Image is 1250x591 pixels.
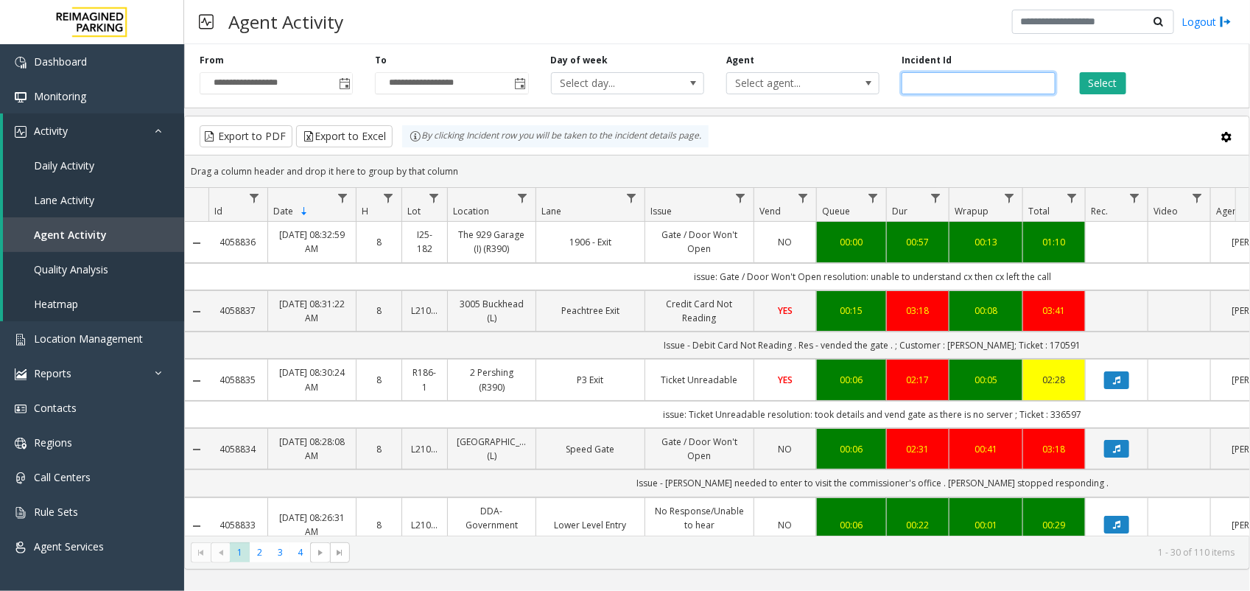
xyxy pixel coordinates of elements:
[727,73,849,94] span: Select agent...
[1032,518,1076,532] a: 00:29
[3,148,184,183] a: Daily Activity
[513,188,533,208] a: Location Filter Menu
[779,443,793,455] span: NO
[3,113,184,148] a: Activity
[34,401,77,415] span: Contacts
[34,539,104,553] span: Agent Services
[896,235,940,249] a: 00:57
[896,373,940,387] a: 02:17
[217,518,259,532] a: 4058833
[200,125,292,147] button: Export to PDF
[34,193,94,207] span: Lane Activity
[763,304,807,318] a: YES
[333,188,353,208] a: Date Filter Menu
[277,297,347,325] a: [DATE] 08:31:22 AM
[402,125,709,147] div: By clicking Incident row you will be taken to the incident details page.
[214,205,222,217] span: Id
[1154,205,1178,217] span: Video
[15,368,27,380] img: 'icon'
[362,205,368,217] span: H
[1032,442,1076,456] a: 03:18
[410,130,421,142] img: infoIcon.svg
[826,442,877,456] div: 00:06
[34,470,91,484] span: Call Centers
[453,205,489,217] span: Location
[1028,205,1050,217] span: Total
[863,188,883,208] a: Queue Filter Menu
[778,374,793,386] span: YES
[1181,14,1232,29] a: Logout
[1187,188,1207,208] a: Video Filter Menu
[512,73,528,94] span: Toggle popup
[826,304,877,318] a: 00:15
[330,542,350,563] span: Go to the last page
[217,304,259,318] a: 4058837
[34,158,94,172] span: Daily Activity
[896,304,940,318] a: 03:18
[15,438,27,450] img: 'icon'
[379,188,398,208] a: H Filter Menu
[763,518,807,532] a: NO
[1091,205,1108,217] span: Rec.
[296,125,393,147] button: Export to Excel
[457,435,527,463] a: [GEOGRAPHIC_DATA] (L)
[411,304,438,318] a: L21082601
[185,306,208,318] a: Collapse Details
[185,375,208,387] a: Collapse Details
[245,188,264,208] a: Id Filter Menu
[290,542,310,562] span: Page 4
[375,54,387,67] label: To
[315,547,326,559] span: Go to the next page
[958,442,1014,456] a: 00:41
[457,297,527,325] a: 3005 Buckhead (L)
[650,205,672,217] span: Issue
[726,54,754,67] label: Agent
[826,235,877,249] a: 00:00
[185,237,208,249] a: Collapse Details
[958,518,1014,532] div: 00:01
[15,507,27,519] img: 'icon'
[185,158,1249,184] div: Drag a column header and drop it here to group by that column
[778,304,793,317] span: YES
[424,188,444,208] a: Lot Filter Menu
[185,520,208,532] a: Collapse Details
[958,304,1014,318] a: 00:08
[622,188,642,208] a: Lane Filter Menu
[250,542,270,562] span: Page 2
[34,124,68,138] span: Activity
[34,297,78,311] span: Heatmap
[763,442,807,456] a: NO
[1032,304,1076,318] a: 03:41
[185,444,208,455] a: Collapse Details
[1080,72,1126,94] button: Select
[654,435,745,463] a: Gate / Door Won't Open
[763,373,807,387] a: YES
[359,546,1235,559] kendo-pager-info: 1 - 30 of 110 items
[365,373,393,387] a: 8
[3,287,184,321] a: Heatmap
[34,89,86,103] span: Monitoring
[545,518,636,532] a: Lower Level Entry
[551,54,608,67] label: Day of week
[654,297,745,325] a: Credit Card Not Reading
[15,126,27,138] img: 'icon'
[15,334,27,346] img: 'icon'
[411,228,438,256] a: I25-182
[217,373,259,387] a: 4058835
[545,373,636,387] a: P3 Exit
[654,504,745,547] a: No Response/Unable to hear [PERSON_NAME]
[34,436,72,450] span: Regions
[273,205,293,217] span: Date
[896,442,940,456] div: 02:31
[955,205,989,217] span: Wrapup
[826,373,877,387] a: 00:06
[958,373,1014,387] a: 00:05
[365,235,393,249] a: 8
[334,547,346,559] span: Go to the last page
